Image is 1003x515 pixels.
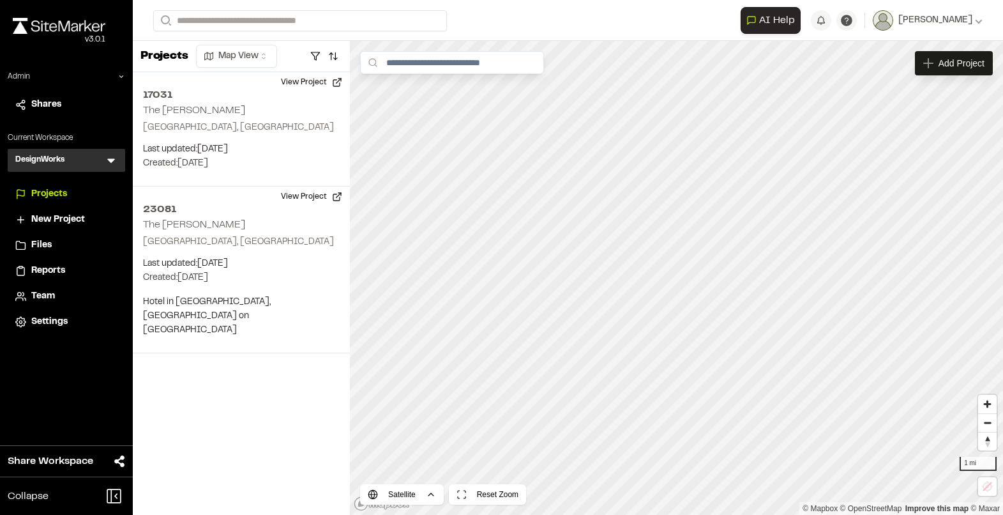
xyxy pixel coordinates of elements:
[13,34,105,45] div: Oh geez...please don't...
[15,98,117,112] a: Shares
[15,289,117,304] a: Team
[354,496,410,511] a: Mapbox logo
[970,504,1000,513] a: Maxar
[905,504,969,513] a: Map feedback
[449,484,526,505] button: Reset Zoom
[143,88,340,103] h2: 17031
[350,41,1003,515] canvas: Map
[13,18,105,34] img: rebrand.png
[31,187,67,201] span: Projects
[143,257,340,271] p: Last updated: [DATE]
[8,454,93,469] span: Share Workspace
[15,154,64,167] h3: DesignWorks
[140,48,188,65] p: Projects
[978,413,997,432] button: Zoom out
[360,484,444,505] button: Satellite
[31,213,85,227] span: New Project
[31,98,61,112] span: Shares
[31,238,52,252] span: Files
[8,489,49,504] span: Collapse
[978,414,997,432] span: Zoom out
[15,264,117,278] a: Reports
[741,7,801,34] button: Open AI Assistant
[978,432,997,450] button: Reset bearing to north
[31,315,68,329] span: Settings
[15,238,117,252] a: Files
[143,142,340,157] p: Last updated: [DATE]
[8,71,30,82] p: Admin
[143,220,245,229] h2: The [PERSON_NAME]
[273,187,350,207] button: View Project
[273,72,350,93] button: View Project
[31,264,65,278] span: Reports
[840,504,902,513] a: OpenStreetMap
[803,504,838,513] a: Mapbox
[143,271,340,285] p: Created: [DATE]
[939,57,984,70] span: Add Project
[143,106,245,115] h2: The [PERSON_NAME]
[15,315,117,329] a: Settings
[898,13,972,27] span: [PERSON_NAME]
[15,187,117,201] a: Projects
[960,457,997,471] div: 1 mi
[143,235,340,249] p: [GEOGRAPHIC_DATA], [GEOGRAPHIC_DATA]
[15,213,117,227] a: New Project
[8,132,125,144] p: Current Workspace
[873,10,983,31] button: [PERSON_NAME]
[143,121,340,135] p: [GEOGRAPHIC_DATA], [GEOGRAPHIC_DATA]
[31,289,55,304] span: Team
[978,395,997,413] button: Zoom in
[153,10,176,31] button: Search
[978,477,997,496] button: Location not available
[143,295,340,337] p: Hotel in [GEOGRAPHIC_DATA], [GEOGRAPHIC_DATA] on [GEOGRAPHIC_DATA]
[741,7,806,34] div: Open AI Assistant
[873,10,893,31] img: User
[759,13,795,28] span: AI Help
[143,202,340,217] h2: 23081
[143,157,340,171] p: Created: [DATE]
